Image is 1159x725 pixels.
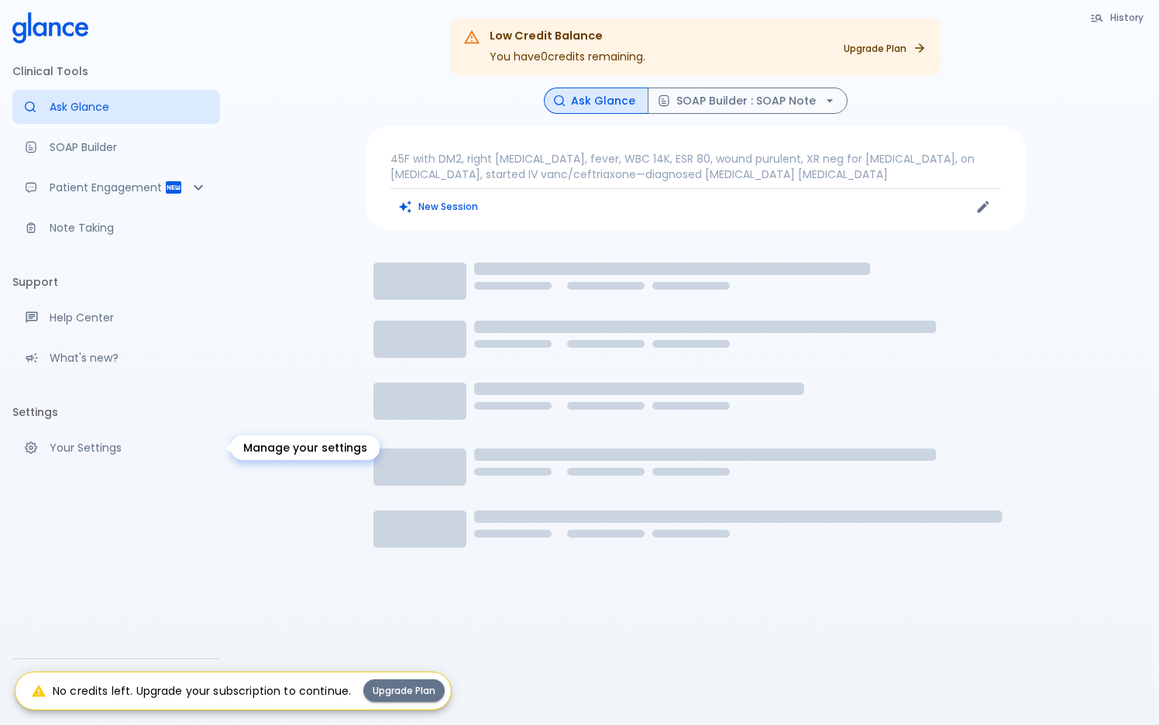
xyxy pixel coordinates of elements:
li: Support [12,263,220,301]
p: Help Center [50,310,208,325]
a: Advanced note-taking [12,211,220,245]
p: Patient Engagement [50,180,164,195]
div: [PERSON_NAME]Glance [12,665,220,719]
li: Clinical Tools [12,53,220,90]
li: Settings [12,393,220,431]
div: Manage your settings [231,435,380,460]
a: Manage your settings [12,431,220,465]
p: Your Settings [50,440,208,455]
div: You have 0 credits remaining. [490,23,645,70]
p: 45F with DM2, right [MEDICAL_DATA], fever, WBC 14K, ESR 80, wound purulent, XR neg for [MEDICAL_D... [390,151,1001,182]
p: SOAP Builder [50,139,208,155]
div: Low Credit Balance [490,28,645,45]
div: No credits left. Upgrade your subscription to continue. [31,677,351,705]
div: Recent updates and feature releases [12,341,220,375]
p: Ask Glance [50,99,208,115]
a: Docugen: Compose a clinical documentation in seconds [12,130,220,164]
p: Note Taking [50,220,208,235]
button: SOAP Builder : SOAP Note [648,88,848,115]
p: What's new? [50,350,208,366]
button: Clears all inputs and results. [390,195,487,218]
button: Edit [972,195,995,218]
button: Upgrade Plan [363,679,445,702]
button: Ask Glance [544,88,648,115]
a: Moramiz: Find ICD10AM codes instantly [12,90,220,124]
div: Patient Reports & Referrals [12,170,220,204]
a: Get help from our support team [12,301,220,335]
a: Upgrade Plan [834,37,934,60]
button: History [1082,6,1153,29]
